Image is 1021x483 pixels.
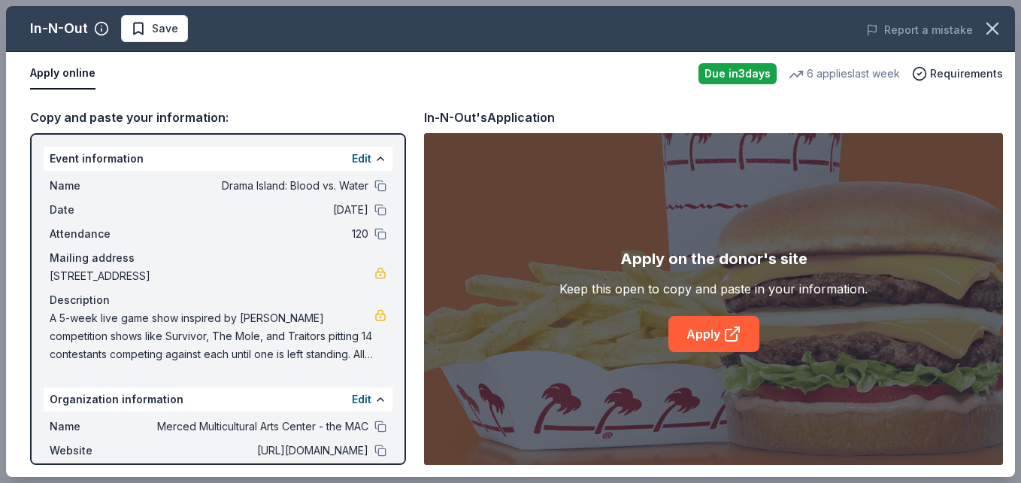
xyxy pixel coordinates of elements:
[930,65,1003,83] span: Requirements
[912,65,1003,83] button: Requirements
[50,267,374,285] span: [STREET_ADDRESS]
[30,58,95,90] button: Apply online
[30,17,88,41] div: In-N-Out
[150,225,368,243] span: 120
[50,177,150,195] span: Name
[50,309,374,363] span: A 5-week live game show inspired by [PERSON_NAME] competition shows like Survivor, The Mole, and ...
[150,442,368,460] span: [URL][DOMAIN_NAME]
[866,21,973,39] button: Report a mistake
[50,442,150,460] span: Website
[789,65,900,83] div: 6 applies last week
[150,201,368,219] span: [DATE]
[352,150,371,168] button: Edit
[352,390,371,409] button: Edit
[44,147,392,171] div: Event information
[150,418,368,436] span: Merced Multicultural Arts Center - the MAC
[30,108,406,127] div: Copy and paste your information:
[50,249,386,267] div: Mailing address
[620,247,807,271] div: Apply on the donor's site
[50,418,150,436] span: Name
[121,15,188,42] button: Save
[698,63,777,84] div: Due in 3 days
[152,20,178,38] span: Save
[424,108,555,127] div: In-N-Out's Application
[50,291,386,309] div: Description
[668,316,759,352] a: Apply
[559,280,868,298] div: Keep this open to copy and paste in your information.
[50,201,150,219] span: Date
[150,177,368,195] span: Drama Island: Blood vs. Water
[44,387,392,412] div: Organization information
[50,225,150,243] span: Attendance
